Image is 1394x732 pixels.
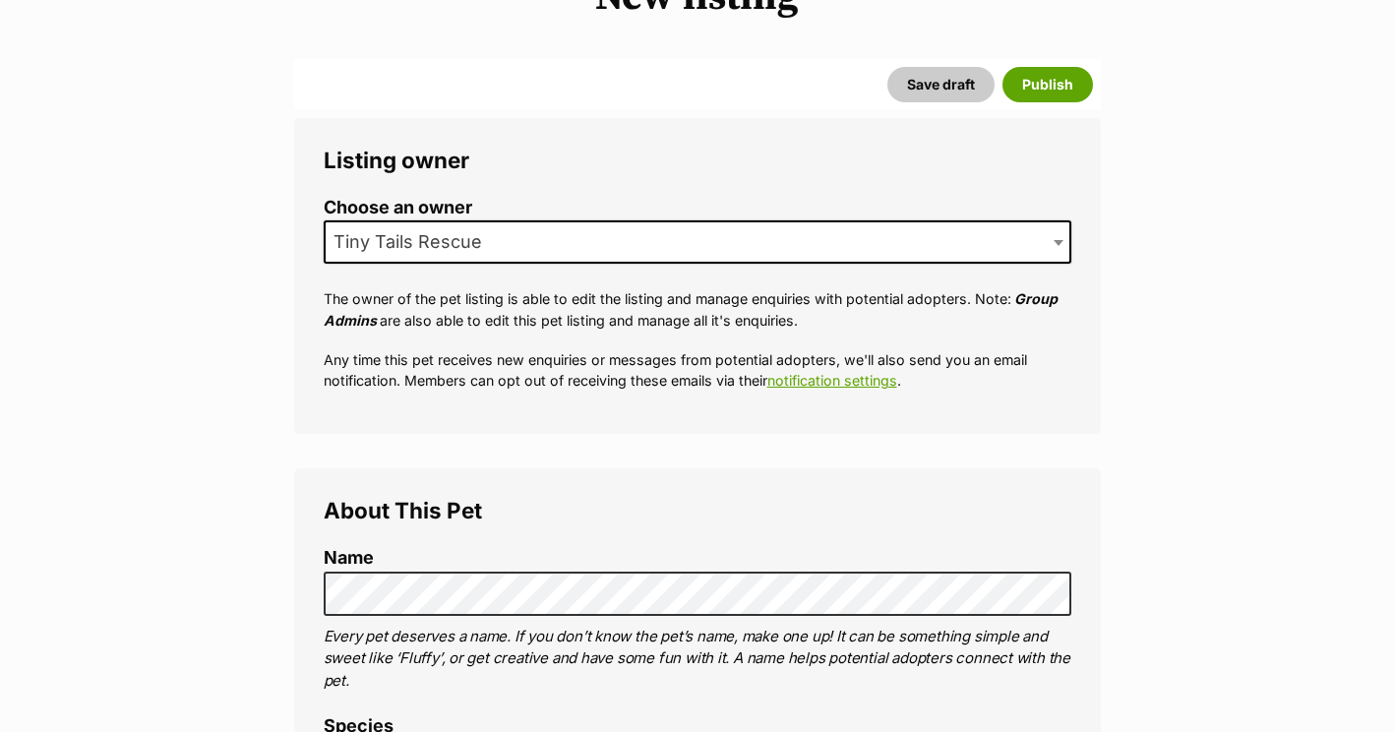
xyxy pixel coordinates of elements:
[324,198,1071,218] label: Choose an owner
[324,220,1071,264] span: Tiny Tails Rescue
[324,290,1058,328] em: Group Admins
[767,372,897,389] a: notification settings
[324,288,1071,331] p: The owner of the pet listing is able to edit the listing and manage enquiries with potential adop...
[326,228,502,256] span: Tiny Tails Rescue
[324,548,1071,569] label: Name
[887,67,995,102] button: Save draft
[324,147,469,173] span: Listing owner
[324,497,482,523] span: About This Pet
[324,626,1071,693] p: Every pet deserves a name. If you don’t know the pet’s name, make one up! It can be something sim...
[324,349,1071,392] p: Any time this pet receives new enquiries or messages from potential adopters, we'll also send you...
[1002,67,1093,102] button: Publish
